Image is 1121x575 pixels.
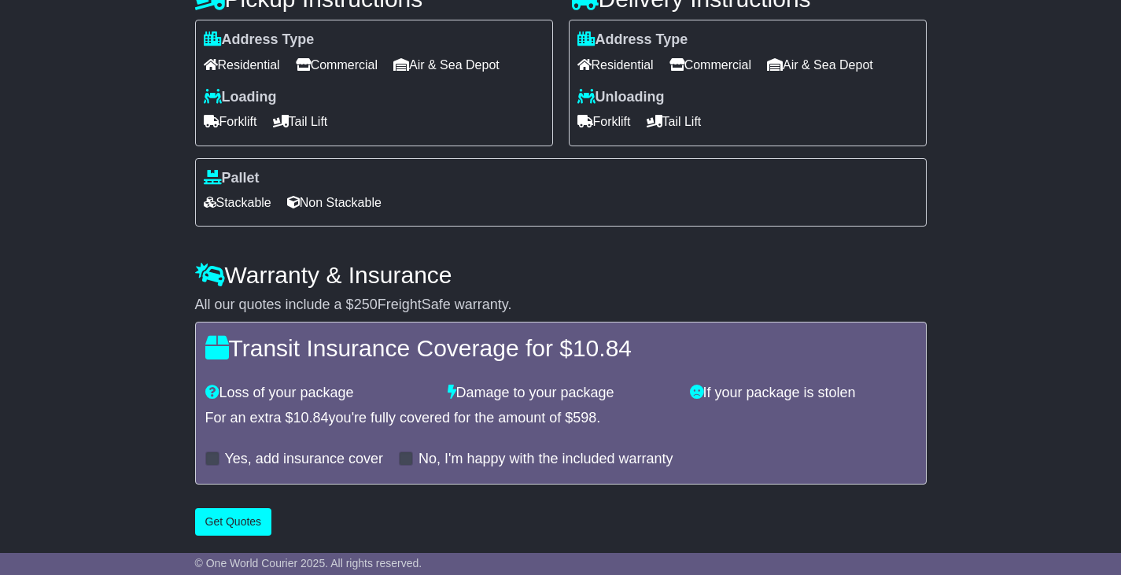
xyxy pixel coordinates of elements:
[273,109,328,134] span: Tail Lift
[647,109,702,134] span: Tail Lift
[205,335,916,361] h4: Transit Insurance Coverage for $
[354,297,378,312] span: 250
[195,508,272,536] button: Get Quotes
[669,53,751,77] span: Commercial
[573,335,632,361] span: 10.84
[287,190,382,215] span: Non Stackable
[393,53,500,77] span: Air & Sea Depot
[205,410,916,427] div: For an extra $ you're fully covered for the amount of $ .
[225,451,383,468] label: Yes, add insurance cover
[577,53,654,77] span: Residential
[204,170,260,187] label: Pallet
[195,262,927,288] h4: Warranty & Insurance
[577,89,665,106] label: Unloading
[204,190,271,215] span: Stackable
[204,109,257,134] span: Forklift
[577,31,688,49] label: Address Type
[195,297,927,314] div: All our quotes include a $ FreightSafe warranty.
[440,385,682,402] div: Damage to your package
[293,410,329,426] span: 10.84
[767,53,873,77] span: Air & Sea Depot
[197,385,440,402] div: Loss of your package
[204,31,315,49] label: Address Type
[204,53,280,77] span: Residential
[682,385,924,402] div: If your package is stolen
[419,451,673,468] label: No, I'm happy with the included warranty
[577,109,631,134] span: Forklift
[204,89,277,106] label: Loading
[296,53,378,77] span: Commercial
[573,410,596,426] span: 598
[195,557,422,569] span: © One World Courier 2025. All rights reserved.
